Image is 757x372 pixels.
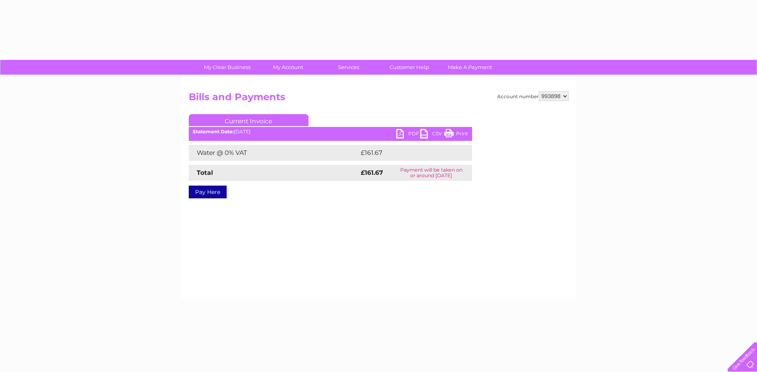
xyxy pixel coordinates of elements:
div: [DATE] [189,129,472,135]
strong: Total [197,169,213,176]
a: Print [444,129,468,140]
a: My Clear Business [194,60,260,75]
a: CSV [420,129,444,140]
a: My Account [255,60,321,75]
a: Services [316,60,381,75]
a: Pay Here [189,186,227,198]
a: Make A Payment [437,60,503,75]
a: Customer Help [376,60,442,75]
h2: Bills and Payments [189,91,569,107]
td: £161.67 [359,145,457,161]
b: Statement Date: [193,129,234,135]
a: PDF [396,129,420,140]
strong: £161.67 [361,169,383,176]
td: Payment will be taken on or around [DATE] [391,165,472,181]
a: Current Invoice [189,114,308,126]
td: Water @ 0% VAT [189,145,359,161]
div: Account number [497,91,569,101]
